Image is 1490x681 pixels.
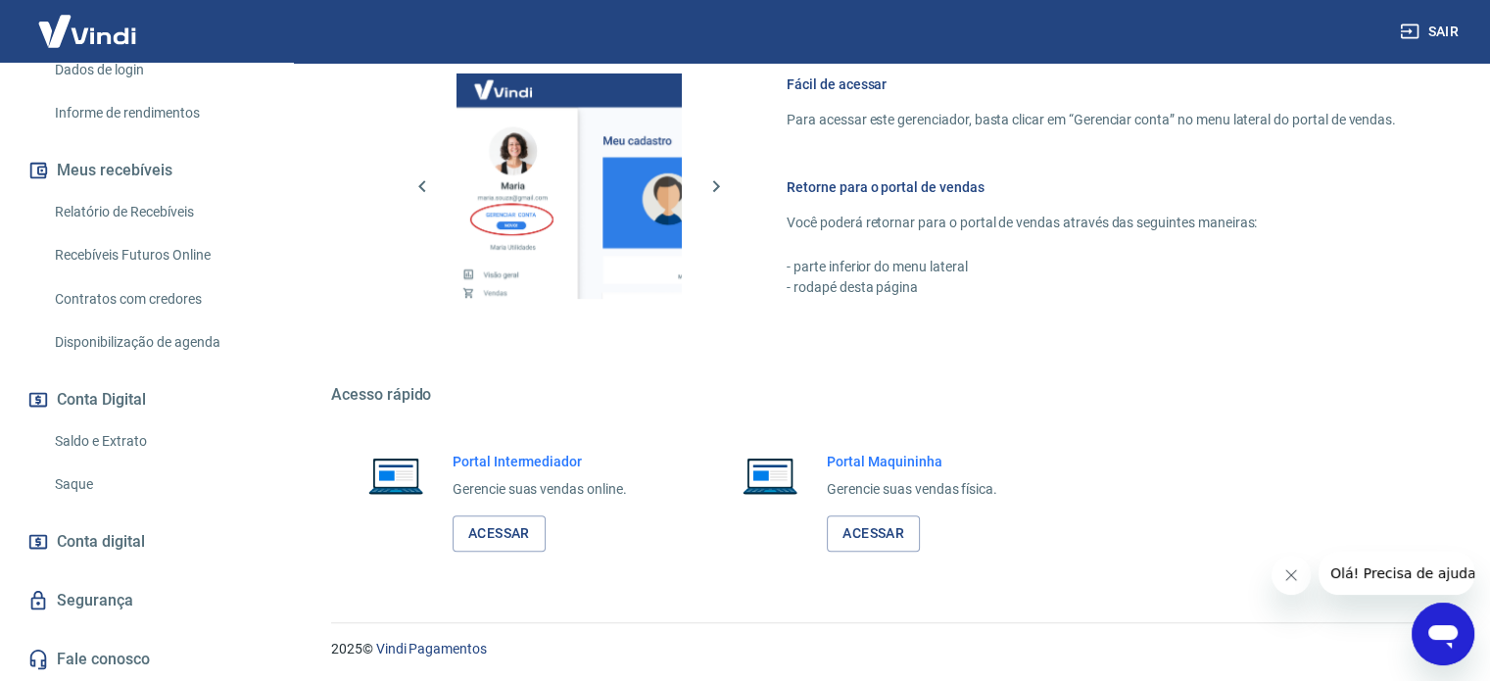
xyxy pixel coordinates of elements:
button: Meus recebíveis [24,149,269,192]
a: Dados de login [47,50,269,90]
a: Vindi Pagamentos [376,641,487,657]
p: Gerencie suas vendas física. [827,479,997,500]
span: Conta digital [57,528,145,556]
h6: Retorne para o portal de vendas [787,177,1396,197]
iframe: Botão para abrir a janela de mensagens [1412,603,1474,665]
a: Segurança [24,579,269,622]
a: Saque [47,464,269,505]
h6: Portal Intermediador [453,452,627,471]
p: - rodapé desta página [787,277,1396,298]
p: Você poderá retornar para o portal de vendas através das seguintes maneiras: [787,213,1396,233]
a: Conta digital [24,520,269,563]
a: Recebíveis Futuros Online [47,235,269,275]
button: Conta Digital [24,378,269,421]
h6: Portal Maquininha [827,452,997,471]
a: Acessar [453,515,546,552]
button: Sair [1396,14,1466,50]
h5: Acesso rápido [331,385,1443,405]
p: 2025 © [331,639,1443,659]
iframe: Mensagem da empresa [1319,552,1474,595]
p: Para acessar este gerenciador, basta clicar em “Gerenciar conta” no menu lateral do portal de ven... [787,110,1396,130]
a: Relatório de Recebíveis [47,192,269,232]
a: Saldo e Extrato [47,421,269,462]
img: Imagem de um notebook aberto [729,452,811,499]
span: Olá! Precisa de ajuda? [12,14,165,29]
a: Informe de rendimentos [47,93,269,133]
a: Contratos com credores [47,279,269,319]
p: Gerencie suas vendas online. [453,479,627,500]
iframe: Fechar mensagem [1272,556,1311,595]
img: Imagem da dashboard mostrando o botão de gerenciar conta na sidebar no lado esquerdo [457,73,682,299]
p: - parte inferior do menu lateral [787,257,1396,277]
img: Vindi [24,1,151,61]
a: Acessar [827,515,920,552]
img: Imagem de um notebook aberto [355,452,437,499]
a: Disponibilização de agenda [47,322,269,363]
a: Fale conosco [24,638,269,681]
h6: Fácil de acessar [787,74,1396,94]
